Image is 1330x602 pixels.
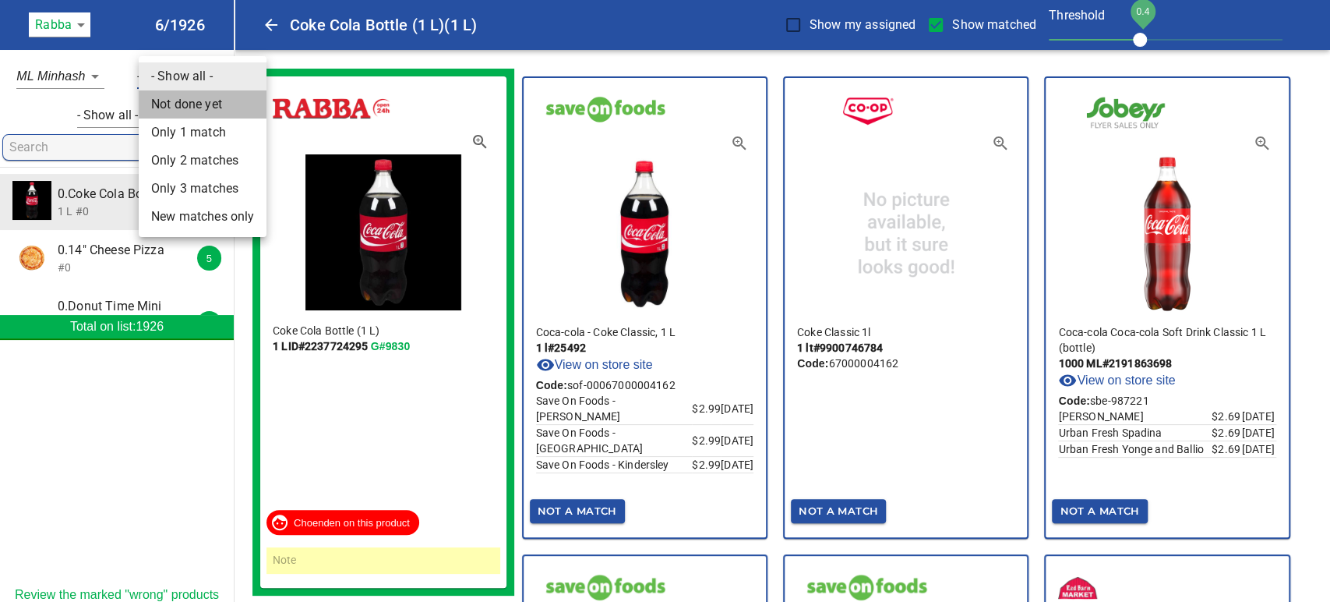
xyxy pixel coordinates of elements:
[139,90,266,119] li: Not done yet
[139,62,266,90] li: - Show all -
[139,203,266,231] li: New matches only
[139,147,266,175] li: Only 2 matches
[139,119,266,147] li: Only 1 match
[139,175,266,203] li: Only 3 matches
